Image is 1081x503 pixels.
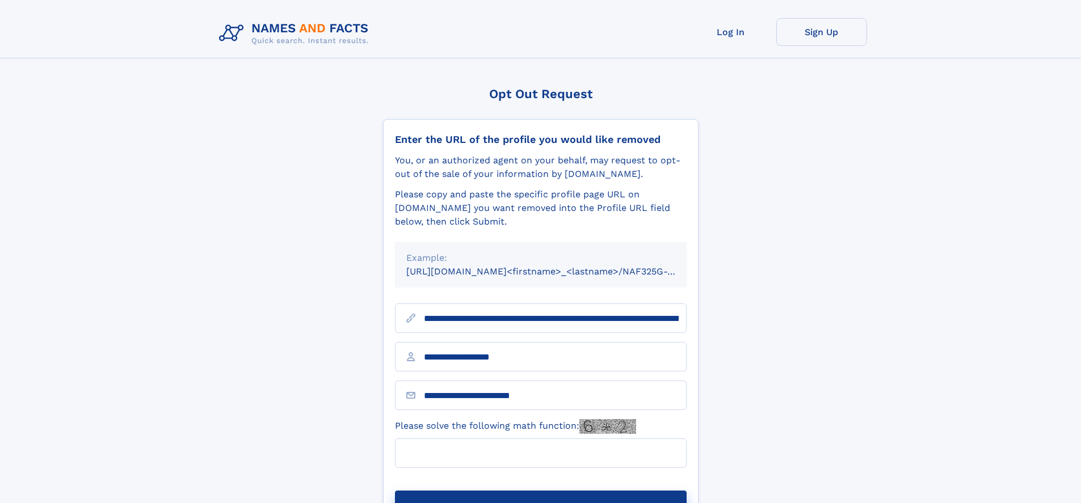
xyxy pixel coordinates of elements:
div: Please copy and paste the specific profile page URL on [DOMAIN_NAME] you want removed into the Pr... [395,188,687,229]
div: Opt Out Request [383,87,699,101]
div: Enter the URL of the profile you would like removed [395,133,687,146]
div: Example: [406,251,675,265]
a: Log In [685,18,776,46]
img: Logo Names and Facts [214,18,378,49]
a: Sign Up [776,18,867,46]
small: [URL][DOMAIN_NAME]<firstname>_<lastname>/NAF325G-xxxxxxxx [406,266,708,277]
div: You, or an authorized agent on your behalf, may request to opt-out of the sale of your informatio... [395,154,687,181]
label: Please solve the following math function: [395,419,636,434]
